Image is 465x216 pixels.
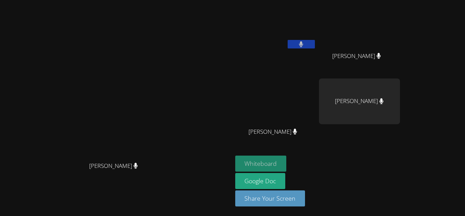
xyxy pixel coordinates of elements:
[235,173,286,189] a: Google Doc
[319,78,400,124] div: [PERSON_NAME]
[235,156,287,172] button: Whiteboard
[89,161,138,171] span: [PERSON_NAME]
[332,51,381,61] span: [PERSON_NAME]
[248,127,297,137] span: [PERSON_NAME]
[235,190,305,206] button: Share Your Screen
